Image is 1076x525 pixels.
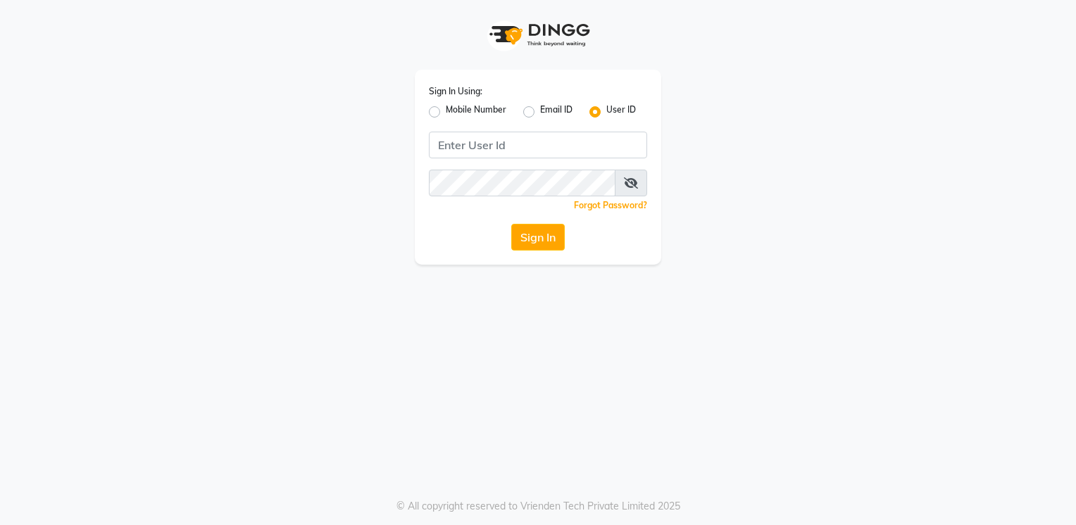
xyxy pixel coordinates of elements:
[429,132,647,158] input: Username
[540,103,573,120] label: Email ID
[429,85,482,98] label: Sign In Using:
[606,103,636,120] label: User ID
[429,170,615,196] input: Username
[482,14,594,56] img: logo1.svg
[574,200,647,210] a: Forgot Password?
[446,103,506,120] label: Mobile Number
[511,224,565,251] button: Sign In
